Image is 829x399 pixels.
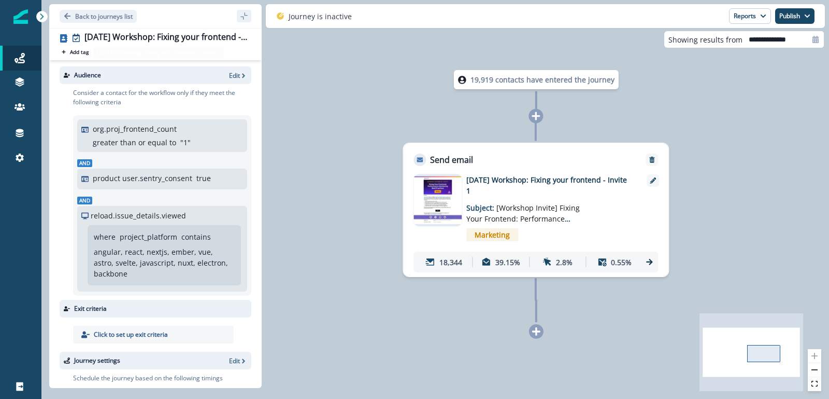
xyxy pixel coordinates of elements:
p: Journey is inactive [289,11,352,22]
p: greater than or equal to [93,137,176,148]
p: where [94,231,116,242]
p: Add tag [70,49,89,55]
img: Inflection [13,9,28,24]
p: contains [181,231,211,242]
button: sidebar collapse toggle [237,10,251,22]
p: Send email [430,154,473,166]
p: Click to set up exit criteria [94,330,168,339]
p: Back to journeys list [75,12,133,21]
p: Journey settings [74,356,120,365]
p: true [196,173,211,184]
p: " 1 " [180,137,191,148]
button: Edit [229,356,247,365]
span: And [77,159,92,167]
p: Exit criteria [74,304,107,313]
p: 18,344 [439,256,462,267]
p: reload.issue_details.viewed [91,210,186,221]
span: [Workshop Invite] Fixing Your Frontend: Performance Monitoring Best Practices [466,203,580,235]
span: And [77,197,92,204]
div: 19,919 contacts have entered the journey [437,70,636,89]
button: Reports [729,8,771,24]
button: Remove [644,156,660,163]
p: 39.15% [495,256,520,267]
p: Showing results from [668,34,742,45]
button: Publish [775,8,814,24]
button: fit view [808,377,821,391]
p: Subject: [466,196,596,224]
p: Audience [74,71,101,80]
p: 2.8% [556,256,573,267]
p: 19,919 contacts have entered the journey [470,74,614,85]
p: angular, react, nextjs, ember, vue, astro, svelte, javascript, nuxt, electron, backbone [94,246,231,279]
p: 0.55% [611,256,632,267]
img: email asset unavailable [413,176,462,224]
p: [DATE] Workshop: Fixing your frontend - Invite 1 [466,174,632,196]
p: Edit [229,71,240,80]
button: Add tag [60,48,91,56]
p: Schedule the journey based on the following timings [73,374,223,383]
p: Edit [229,356,240,365]
button: Go back [60,10,137,23]
p: project_platform [120,231,177,242]
p: org.proj_frontend_count [93,123,177,134]
span: Marketing [466,228,518,241]
div: Send emailRemoveemail asset unavailable[DATE] Workshop: Fixing your frontend - Invite 1Subject: [... [403,143,669,277]
p: Consider a contact for the workflow only if they meet the following criteria [73,88,251,107]
div: [DATE] Workshop: Fixing your frontend - Invite 1 [84,32,247,44]
p: product user.sentry_consent [93,173,192,184]
button: zoom out [808,363,821,377]
button: Edit [229,71,247,80]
